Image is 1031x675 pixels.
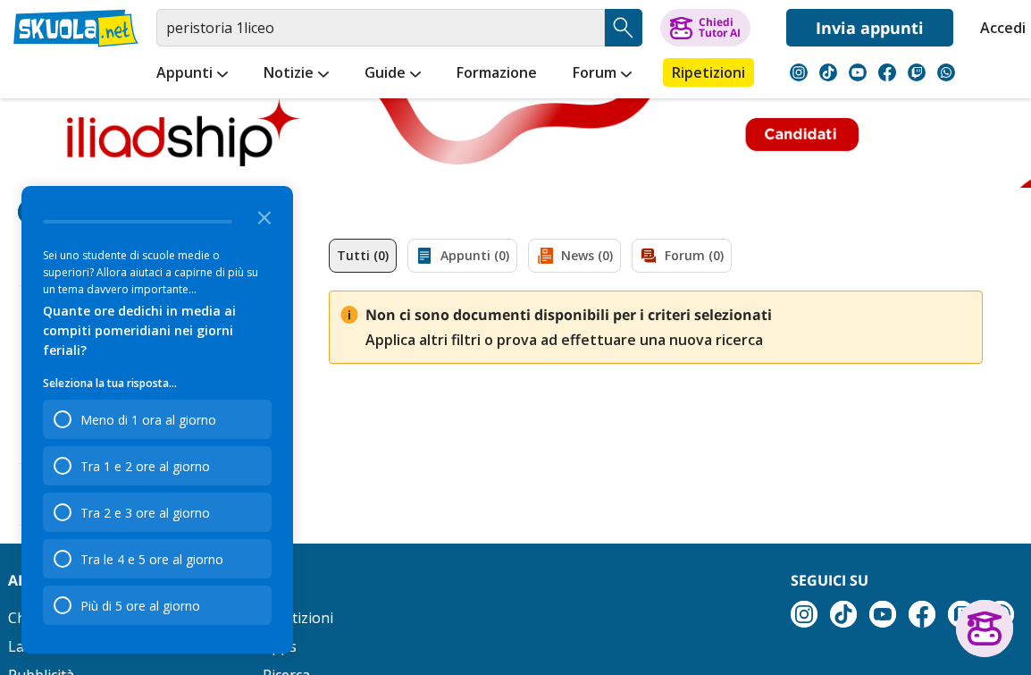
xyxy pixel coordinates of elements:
img: facebook [909,601,935,628]
div: Più di 5 ore al giorno [80,597,200,614]
div: Meno di 1 ora al giorno [43,400,272,439]
button: ChiediTutor AI [660,9,750,46]
strong: About [DOMAIN_NAME] [8,570,181,590]
a: Invia appunti [786,9,953,46]
img: tiktok [819,63,837,81]
img: youtube [869,601,896,628]
p: Applica altri filtri o prova ad effettuare una nuova ricerca [365,302,772,352]
div: Survey [21,186,293,654]
a: Forum [568,58,636,90]
div: Tra 2 e 3 ore al giorno [43,493,272,532]
button: Close the survey [247,198,282,234]
img: tiktok [830,601,857,628]
a: Guide [360,58,425,90]
strong: Seguici su [791,570,868,590]
div: Chiedi Tutor AI [699,17,741,38]
img: youtube [849,63,867,81]
div: Sei uno studente di scuole medie o superiori? Allora aiutaci a capirne di più su un tema davvero ... [43,247,272,298]
img: Home [18,198,45,225]
span: Non ci sono documenti disponibili per i criteri selezionati [365,302,772,327]
a: Ripetizioni [263,608,333,628]
div: Tra 1 e 2 ore al giorno [80,458,210,475]
a: Tutti (0) [329,239,397,273]
div: Quante ore dedichi in media ai compiti pomeridiani nei giorni feriali? [43,301,272,360]
img: twitch [948,601,975,628]
a: Chi siamo [8,608,73,628]
a: Formazione [452,58,541,90]
img: twitch [908,63,926,81]
div: Meno di 1 ora al giorno [80,411,216,428]
img: facebook [878,63,896,81]
a: Lavora con noi [8,637,107,656]
div: Tra 2 e 3 ore al giorno [80,504,210,521]
div: Tra 1 e 2 ore al giorno [43,446,272,485]
a: Ripetizioni [663,58,754,87]
input: Cerca appunti, riassunti o versioni [156,9,605,46]
a: Accedi [980,9,1018,46]
a: Appunti [152,58,232,90]
a: Notizie [259,58,333,90]
img: WhatsApp [937,63,955,81]
img: Nessun risultato [340,306,358,324]
img: instagram [790,63,808,81]
div: Più di 5 ore al giorno [43,586,272,625]
div: Tra le 4 e 5 ore al giorno [80,551,223,568]
div: Tra le 4 e 5 ore al giorno [43,539,272,578]
button: Search Button [605,9,642,46]
img: Cerca appunti, riassunti o versioni [610,14,637,41]
a: Home [18,198,45,228]
img: instagram [791,601,817,628]
p: Seleziona la tua risposta... [43,375,272,392]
